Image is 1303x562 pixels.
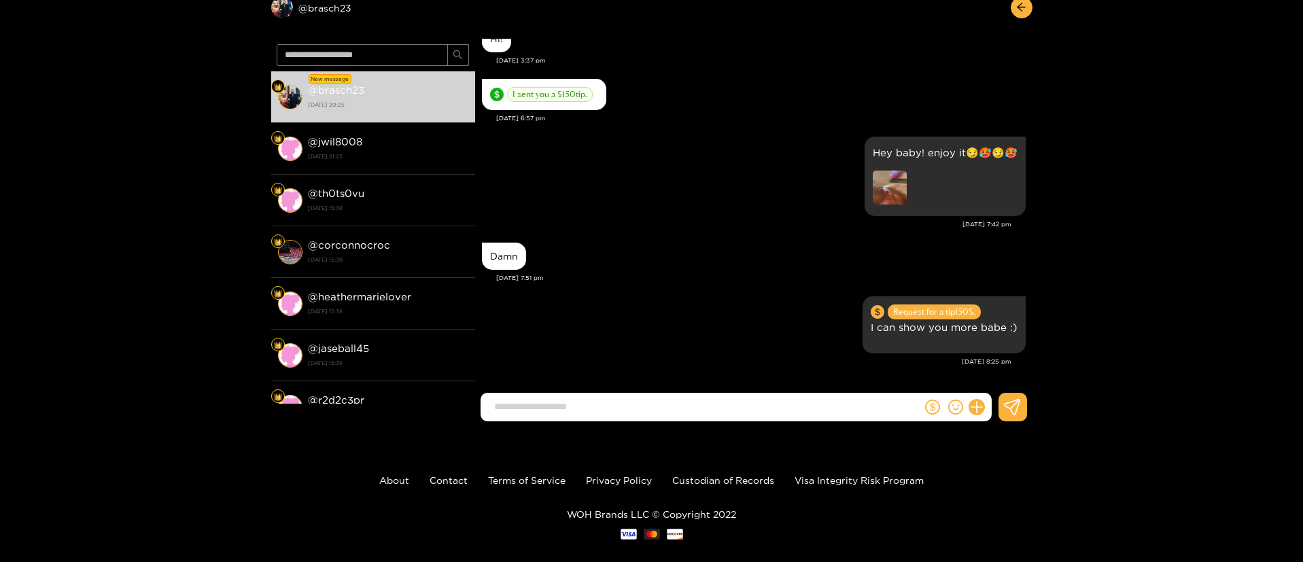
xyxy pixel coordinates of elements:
[482,79,606,110] div: Sep. 25, 6:57 pm
[482,25,511,52] div: Sep. 25, 3:37 pm
[308,150,468,162] strong: [DATE] 21:25
[490,88,504,101] span: dollar-circle
[308,394,364,406] strong: @ r2d2c3pr
[308,343,369,354] strong: @ jaseball45
[274,135,282,143] img: Fan Level
[274,393,282,401] img: Fan Level
[496,273,1026,283] div: [DATE] 7:51 pm
[482,219,1011,229] div: [DATE] 7:42 pm
[888,304,981,319] span: Request for a tip 150 $.
[453,50,463,61] span: search
[379,475,409,485] a: About
[1016,2,1026,14] span: arrow-left
[795,475,924,485] a: Visa Integrity Risk Program
[274,341,282,349] img: Fan Level
[274,186,282,194] img: Fan Level
[274,238,282,246] img: Fan Level
[308,239,390,251] strong: @ corconnocroc
[308,202,468,214] strong: [DATE] 15:38
[308,84,364,96] strong: @ brasch23
[430,475,468,485] a: Contact
[278,395,302,419] img: conversation
[308,99,468,111] strong: [DATE] 20:25
[873,145,1018,160] p: Hey baby! enjoy it😏🥵😏🥵
[863,296,1026,353] div: Sep. 25, 8:25 pm
[278,343,302,368] img: conversation
[507,87,593,102] span: I sent you a $ 150 tip.
[496,113,1026,123] div: [DATE] 6:57 pm
[490,251,518,262] div: Damn
[278,137,302,161] img: conversation
[948,400,963,415] span: smile
[925,400,940,415] span: dollar
[871,319,1018,335] p: I can show you more babe :)
[490,33,503,44] div: Hi!
[672,475,774,485] a: Custodian of Records
[308,136,362,147] strong: @ jwil8008
[922,397,943,417] button: dollar
[865,137,1026,216] div: Sep. 25, 7:42 pm
[496,56,1026,65] div: [DATE] 3:37 pm
[308,253,468,266] strong: [DATE] 15:38
[274,289,282,298] img: Fan Level
[308,305,468,317] strong: [DATE] 15:38
[488,475,566,485] a: Terms of Service
[278,240,302,264] img: conversation
[871,305,884,319] span: dollar-circle
[308,357,468,369] strong: [DATE] 15:38
[274,83,282,91] img: Fan Level
[308,188,364,199] strong: @ th0ts0vu
[278,292,302,316] img: conversation
[586,475,652,485] a: Privacy Policy
[482,243,526,270] div: Sep. 25, 7:51 pm
[308,291,411,302] strong: @ heathermarielover
[278,85,302,109] img: conversation
[482,357,1011,366] div: [DATE] 8:25 pm
[447,44,469,66] button: search
[278,188,302,213] img: conversation
[873,171,907,205] img: preview
[309,74,351,84] div: New message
